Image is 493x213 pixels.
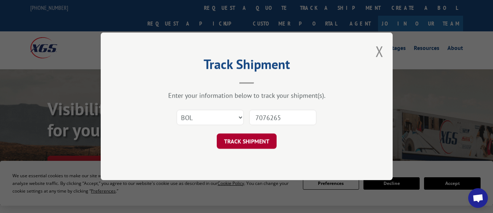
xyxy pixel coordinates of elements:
[468,188,488,208] div: Open chat
[137,59,356,73] h2: Track Shipment
[375,42,384,61] button: Close modal
[137,92,356,100] div: Enter your information below to track your shipment(s).
[217,134,277,149] button: TRACK SHIPMENT
[249,110,316,125] input: Number(s)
